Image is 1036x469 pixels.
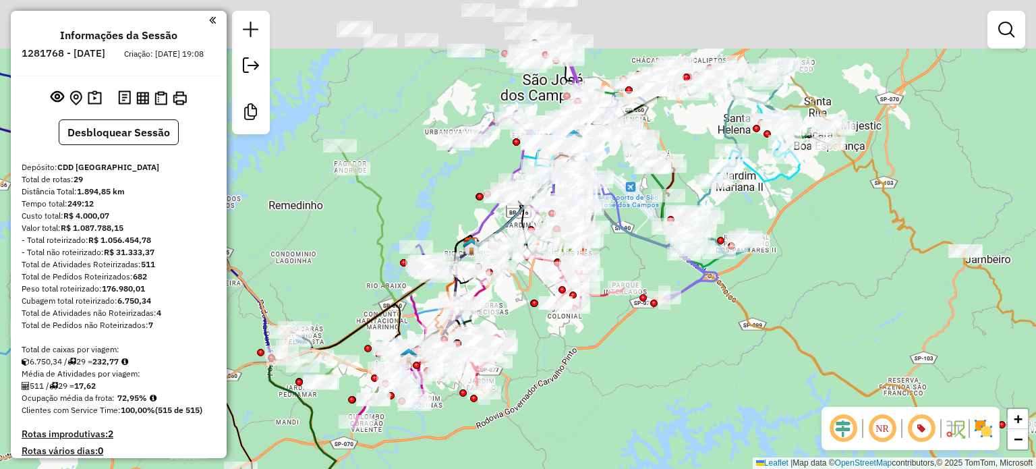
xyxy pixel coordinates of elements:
strong: R$ 31.333,37 [104,247,154,257]
h4: Rotas vários dias: [22,445,216,457]
strong: 7 [148,320,153,330]
a: Zoom out [1008,429,1028,449]
h4: Rotas improdutivas: [22,429,216,440]
button: Visualizar Romaneio [152,88,170,108]
img: CDD São José dos Campos [463,237,480,254]
div: 6.750,34 / 29 = [22,356,216,368]
a: OpenStreetMap [835,458,892,468]
strong: 6.750,34 [117,296,151,306]
strong: 100,00% [121,405,155,415]
img: Fluxo de ruas [944,418,966,439]
div: - Total não roteirizado: [22,246,216,258]
a: Leaflet [756,458,788,468]
div: Total de Atividades não Roteirizadas: [22,307,216,319]
strong: CDD [GEOGRAPHIC_DATA] [57,162,159,172]
div: Média de Atividades por viagem: [22,368,216,380]
a: Exportar sessão [237,52,264,82]
h6: 1281768 - [DATE] [22,47,105,59]
span: − [1014,431,1023,447]
img: FAD CDD São José dos Campos [463,238,480,255]
strong: 17,62 [74,381,96,391]
span: | [790,458,793,468]
strong: 4 [156,308,161,318]
strong: 0 [98,445,103,457]
div: Custo total: [22,210,216,222]
div: Cubagem total roteirizado: [22,295,216,307]
div: 511 / 29 = [22,380,216,392]
i: Total de rotas [49,382,58,390]
div: Peso total roteirizado: [22,283,216,295]
strong: 29 [74,174,83,184]
span: Clientes com Service Time: [22,405,121,415]
button: Centralizar mapa no depósito ou ponto de apoio [67,88,85,109]
i: Total de Atividades [22,382,30,390]
span: Exibir número da rota [905,412,938,445]
a: Nova sessão e pesquisa [237,16,264,47]
span: + [1014,410,1023,427]
strong: R$ 1.087.788,15 [61,223,123,233]
button: Imprimir Rotas [170,88,190,108]
div: Map data © contributors,© 2025 TomTom, Microsoft [753,458,1036,469]
strong: 1.894,85 km [77,186,125,196]
button: Desbloquear Sessão [59,119,179,145]
div: Depósito: [22,161,216,173]
i: Meta Caixas/viagem: 189,20 Diferença: 43,57 [121,358,128,366]
img: 615 UDC Light SJC Centro [565,129,583,146]
a: Criar modelo [237,99,264,129]
button: Logs desbloquear sessão [115,88,134,109]
i: Cubagem total roteirizado [22,358,30,366]
div: - Total roteirizado: [22,234,216,246]
a: Clique aqui para minimizar o painel [209,12,216,28]
strong: R$ 1.056.454,78 [88,235,151,245]
div: Total de rotas: [22,173,216,186]
img: Jacarei [400,348,418,365]
strong: R$ 4.000,07 [63,211,109,221]
span: Ocupação média da frota: [22,393,115,403]
span: Ocultar deslocamento [827,412,859,445]
i: Total de rotas [67,358,76,366]
strong: 511 [141,259,155,269]
div: Total de Atividades Roteirizadas: [22,258,216,271]
div: Total de Pedidos Roteirizados: [22,271,216,283]
button: Visualizar relatório de Roteirização [134,88,152,107]
button: Exibir sessão original [48,87,67,109]
strong: 72,95% [117,393,147,403]
h4: Informações da Sessão [60,29,177,42]
a: Exibir filtros [993,16,1020,43]
strong: 249:12 [67,198,94,209]
div: Total de caixas por viagem: [22,343,216,356]
div: Distância Total: [22,186,216,198]
strong: 682 [133,271,147,281]
strong: 232,77 [92,356,119,366]
div: Atividade não roteirizada - SUPERMERCADO MAXIMO [633,83,667,96]
div: Criação: [DATE] 19:08 [119,48,209,60]
strong: 176.980,01 [102,283,145,294]
strong: (515 de 515) [155,405,202,415]
span: Ocultar NR [866,412,898,445]
button: Painel de Sugestão [85,88,105,109]
div: Total de Pedidos não Roteirizados: [22,319,216,331]
img: Exibir/Ocultar setores [973,418,994,439]
div: Tempo total: [22,198,216,210]
em: Média calculada utilizando a maior ocupação (%Peso ou %Cubagem) de cada rota da sessão. Rotas cro... [150,394,156,402]
strong: 2 [108,428,113,440]
div: Valor total: [22,222,216,234]
a: Zoom in [1008,409,1028,429]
